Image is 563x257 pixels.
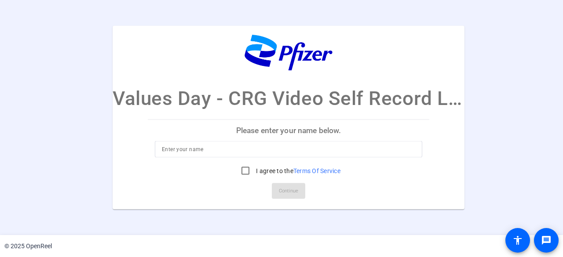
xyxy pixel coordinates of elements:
label: I agree to the [254,167,340,175]
mat-icon: message [541,235,552,246]
a: Terms Of Service [293,167,340,174]
div: © 2025 OpenReel [4,242,52,251]
img: company-logo [245,34,333,71]
input: Enter your name [162,144,415,155]
p: Values Day - CRG Video Self Record Link [113,84,464,113]
mat-icon: accessibility [512,235,523,246]
p: Please enter your name below. [148,120,429,141]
